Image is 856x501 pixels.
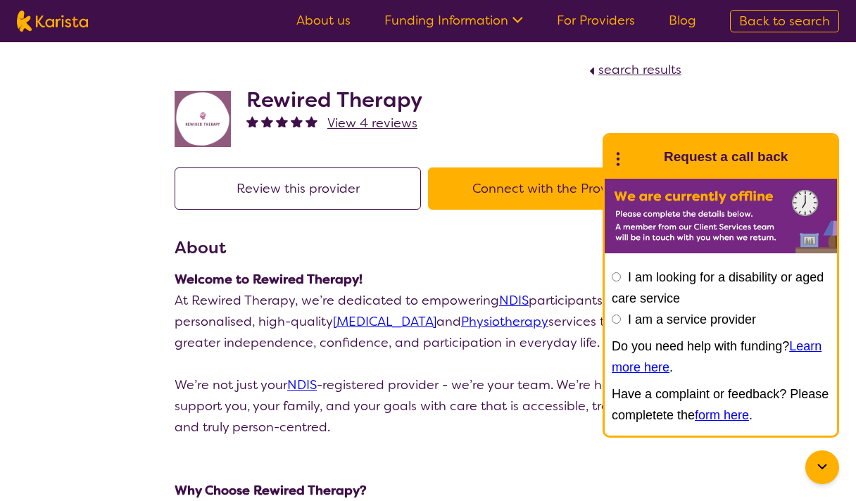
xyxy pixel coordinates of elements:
[612,336,830,378] p: Do you need help with funding? .
[605,179,837,253] img: Karista offline chat form to request call back
[428,180,681,197] a: Connect with the Provider
[246,87,422,113] h2: Rewired Therapy
[499,292,529,309] a: NDIS
[598,61,681,78] span: search results
[175,180,428,197] a: Review this provider
[291,115,303,127] img: fullstar
[669,12,696,29] a: Blog
[384,12,523,29] a: Funding Information
[612,383,830,426] p: Have a complaint or feedback? Please completete the .
[557,12,635,29] a: For Providers
[586,61,681,78] a: search results
[306,115,317,127] img: fullstar
[612,270,824,305] label: I am looking for a disability or aged care service
[695,408,749,422] a: form here
[276,115,288,127] img: fullstar
[333,313,436,330] a: [MEDICAL_DATA]
[175,235,681,260] h3: About
[175,271,363,288] strong: Welcome to Rewired Therapy!
[246,115,258,127] img: fullstar
[327,115,417,132] span: View 4 reviews
[17,11,88,32] img: Karista logo
[287,376,317,393] a: NDIS
[739,13,830,30] span: Back to search
[627,143,655,171] img: Karista
[730,10,839,32] a: Back to search
[327,113,417,134] a: View 4 reviews
[461,313,548,330] a: Physiotherapy
[296,12,351,29] a: About us
[175,167,421,210] button: Review this provider
[175,482,367,499] strong: Why Choose Rewired Therapy?
[628,312,756,326] label: I am a service provider
[261,115,273,127] img: fullstar
[428,167,674,210] button: Connect with the Provider
[664,146,788,167] h1: Request a call back
[175,91,231,147] img: jovdti8ilrgkpezhq0s9.png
